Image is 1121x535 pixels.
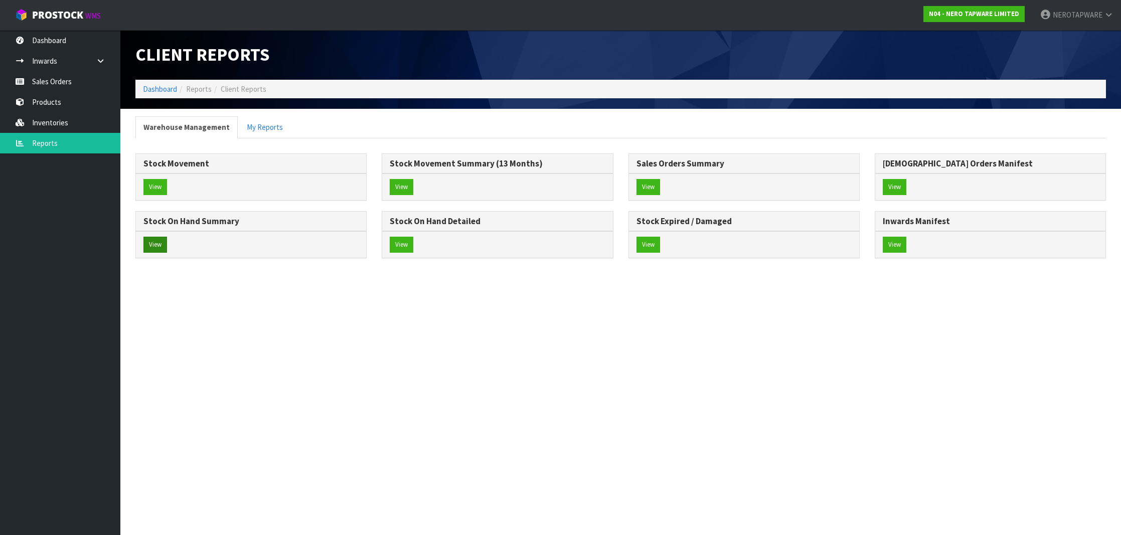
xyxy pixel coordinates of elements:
[636,159,852,168] h3: Sales Orders Summary
[390,217,605,226] h3: Stock On Hand Detailed
[636,237,660,253] button: View
[221,84,266,94] span: Client Reports
[239,116,291,138] a: My Reports
[929,10,1019,18] strong: N04 - NERO TAPWARE LIMITED
[390,237,413,253] button: View
[143,237,167,253] button: View
[636,179,660,195] button: View
[1053,10,1102,20] span: NEROTAPWARE
[135,43,269,66] span: Client Reports
[636,217,852,226] h3: Stock Expired / Damaged
[883,179,906,195] button: View
[85,11,101,21] small: WMS
[143,179,167,195] button: View
[883,237,906,253] button: View
[883,217,1098,226] h3: Inwards Manifest
[143,159,359,168] h3: Stock Movement
[883,159,1098,168] h3: [DEMOGRAPHIC_DATA] Orders Manifest
[135,116,238,138] a: Warehouse Management
[143,84,177,94] a: Dashboard
[143,217,359,226] h3: Stock On Hand Summary
[32,9,83,22] span: ProStock
[186,84,212,94] span: Reports
[390,159,605,168] h3: Stock Movement Summary (13 Months)
[15,9,28,21] img: cube-alt.png
[390,179,413,195] button: View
